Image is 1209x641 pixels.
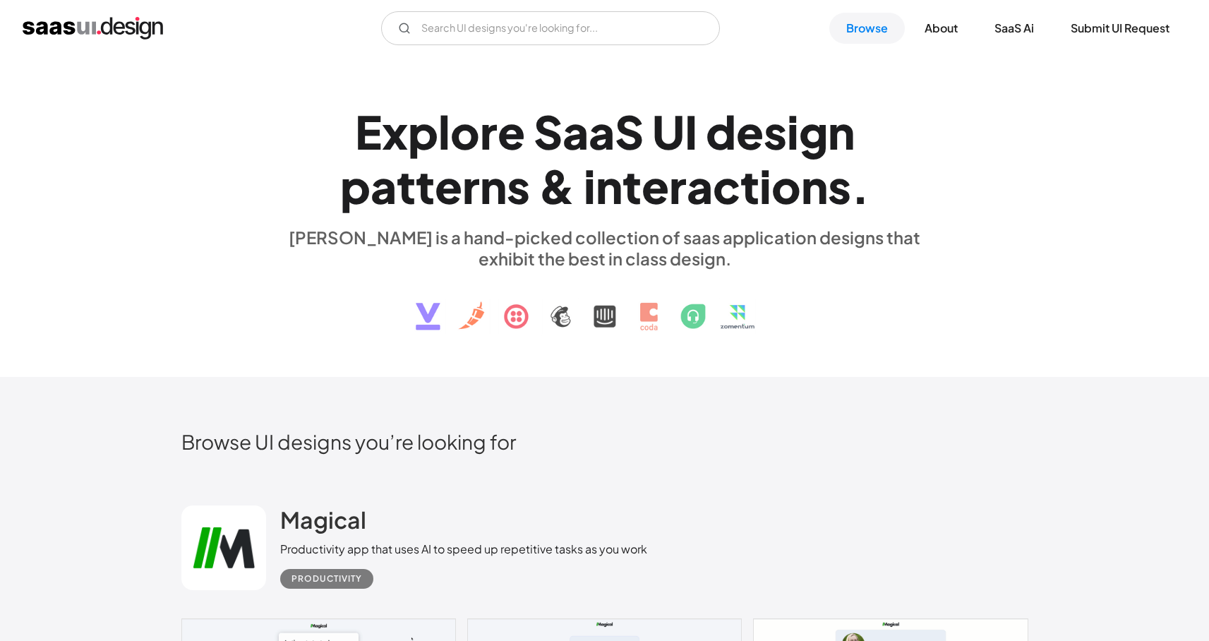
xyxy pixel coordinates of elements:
[759,159,771,213] div: i
[596,159,622,213] div: n
[563,104,589,159] div: a
[851,159,870,213] div: .
[291,570,362,587] div: Productivity
[371,159,397,213] div: a
[1054,13,1186,44] a: Submit UI Request
[435,159,462,213] div: e
[534,104,563,159] div: S
[764,104,787,159] div: s
[736,104,764,159] div: e
[622,159,642,213] div: t
[642,159,669,213] div: e
[450,104,480,159] div: o
[615,104,644,159] div: S
[498,104,525,159] div: e
[771,159,801,213] div: o
[669,159,687,213] div: r
[507,159,530,213] div: s
[280,505,366,534] h2: Magical
[908,13,975,44] a: About
[280,505,366,541] a: Magical
[685,104,697,159] div: I
[462,159,480,213] div: r
[416,159,435,213] div: t
[978,13,1051,44] a: SaaS Ai
[181,429,1028,454] h2: Browse UI designs you’re looking for
[740,159,759,213] div: t
[280,227,930,269] div: [PERSON_NAME] is a hand-picked collection of saas application designs that exhibit the best in cl...
[438,104,450,159] div: l
[23,17,163,40] a: home
[382,104,408,159] div: x
[706,104,736,159] div: d
[829,13,905,44] a: Browse
[381,11,720,45] form: Email Form
[355,104,382,159] div: E
[584,159,596,213] div: i
[787,104,799,159] div: i
[713,159,740,213] div: c
[828,159,851,213] div: s
[391,269,819,342] img: text, icon, saas logo
[280,104,930,213] h1: Explore SaaS UI design patterns & interactions.
[828,104,855,159] div: n
[539,159,575,213] div: &
[652,104,685,159] div: U
[687,159,713,213] div: a
[801,159,828,213] div: n
[480,104,498,159] div: r
[799,104,828,159] div: g
[480,159,507,213] div: n
[589,104,615,159] div: a
[408,104,438,159] div: p
[280,541,647,558] div: Productivity app that uses AI to speed up repetitive tasks as you work
[397,159,416,213] div: t
[381,11,720,45] input: Search UI designs you're looking for...
[340,159,371,213] div: p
